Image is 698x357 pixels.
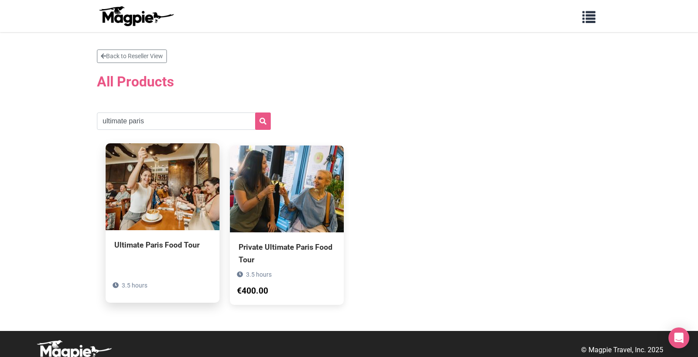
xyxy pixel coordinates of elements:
[581,344,663,356] p: © Magpie Travel, Inc. 2025
[230,145,344,304] a: Private Ultimate Paris Food Tour 3.5 hours €400.00
[246,271,272,278] span: 3.5 hours
[122,282,147,289] span: 3.5 hours
[239,241,335,265] div: Private Ultimate Paris Food Tour
[114,239,211,251] div: Ultimate Paris Food Tour
[237,284,268,298] div: €400.00
[230,145,344,232] img: Private Ultimate Paris Food Tour
[97,68,601,95] h2: All Products
[97,50,167,63] a: Back to Reseller View
[106,143,219,290] a: Ultimate Paris Food Tour 3.5 hours
[97,6,175,26] img: logo-ab69f6fb50320c5b225c76a69d11143b.png
[97,112,271,130] input: Search products...
[668,327,689,348] div: Open Intercom Messenger
[106,143,219,230] img: Ultimate Paris Food Tour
